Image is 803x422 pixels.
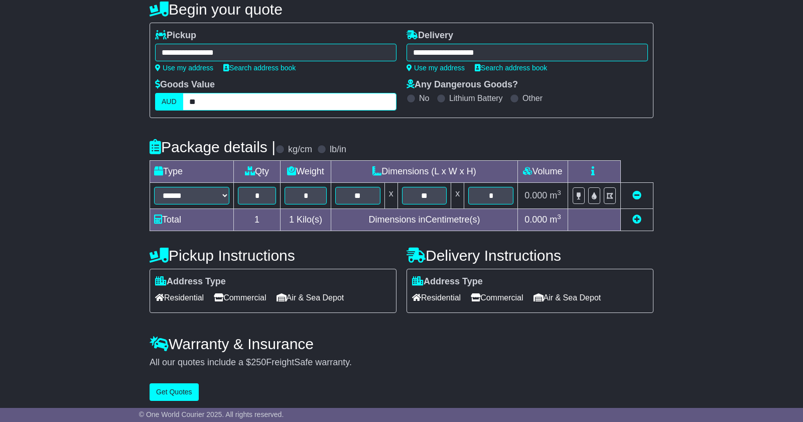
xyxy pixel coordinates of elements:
[234,161,281,183] td: Qty
[223,64,296,72] a: Search address book
[288,144,312,155] label: kg/cm
[251,357,266,367] span: 250
[155,79,215,90] label: Goods Value
[150,247,396,264] h4: Pickup Instructions
[550,190,561,200] span: m
[517,161,568,183] td: Volume
[155,290,204,305] span: Residential
[155,93,183,111] label: AUD
[524,215,547,225] span: 0.000
[632,190,641,200] a: Remove this item
[289,215,294,225] span: 1
[331,209,517,231] td: Dimensions in Centimetre(s)
[412,290,461,305] span: Residential
[524,190,547,200] span: 0.000
[150,357,653,368] div: All our quotes include a $ FreightSafe warranty.
[150,139,276,155] h4: Package details |
[214,290,266,305] span: Commercial
[407,30,453,41] label: Delivery
[412,276,483,287] label: Address Type
[557,189,561,196] sup: 3
[155,30,196,41] label: Pickup
[407,247,653,264] h4: Delivery Instructions
[451,183,464,209] td: x
[150,209,234,231] td: Total
[281,161,331,183] td: Weight
[331,161,517,183] td: Dimensions (L x W x H)
[475,64,547,72] a: Search address book
[155,276,226,287] label: Address Type
[407,79,518,90] label: Any Dangerous Goods?
[281,209,331,231] td: Kilo(s)
[234,209,281,231] td: 1
[155,64,213,72] a: Use my address
[557,213,561,221] sup: 3
[419,93,429,103] label: No
[471,290,523,305] span: Commercial
[407,64,465,72] a: Use my address
[150,383,199,401] button: Get Quotes
[632,215,641,225] a: Add new item
[150,161,234,183] td: Type
[384,183,397,209] td: x
[449,93,503,103] label: Lithium Battery
[330,144,346,155] label: lb/in
[150,336,653,352] h4: Warranty & Insurance
[277,290,344,305] span: Air & Sea Depot
[150,1,653,18] h4: Begin your quote
[533,290,601,305] span: Air & Sea Depot
[139,410,284,418] span: © One World Courier 2025. All rights reserved.
[550,215,561,225] span: m
[522,93,543,103] label: Other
